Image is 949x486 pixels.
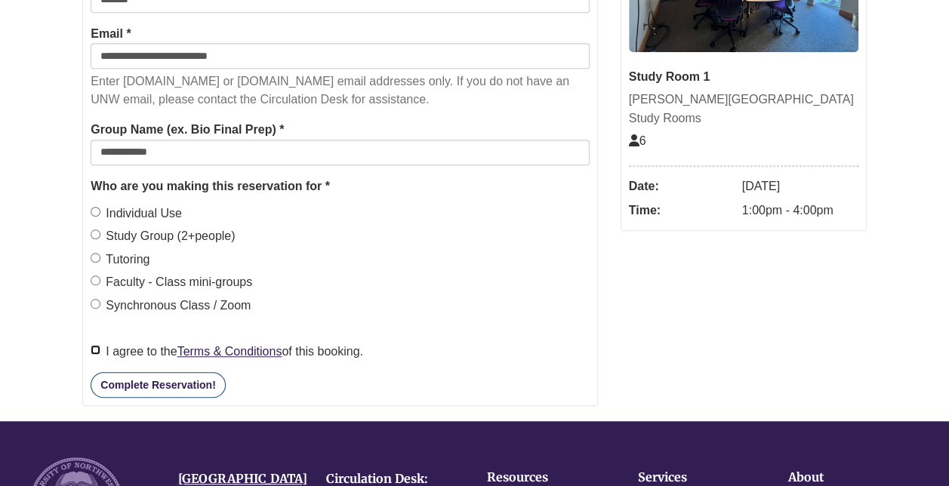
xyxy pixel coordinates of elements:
[91,204,182,223] label: Individual Use
[91,253,100,263] input: Tutoring
[629,198,735,223] dt: Time:
[629,90,858,128] div: [PERSON_NAME][GEOGRAPHIC_DATA] Study Rooms
[487,471,591,484] h4: Resources
[91,229,100,239] input: Study Group (2+people)
[742,198,858,223] dd: 1:00pm - 4:00pm
[91,342,363,361] label: I agree to the of this booking.
[629,134,646,147] span: The capacity of this space
[91,250,149,269] label: Tutoring
[742,174,858,198] dd: [DATE]
[91,177,589,196] legend: Who are you making this reservation for *
[91,299,100,309] input: Synchronous Class / Zoom
[91,345,100,355] input: I agree to theTerms & Conditionsof this booking.
[91,372,225,398] button: Complete Reservation!
[637,471,741,484] h4: Services
[91,72,589,109] p: Enter [DOMAIN_NAME] or [DOMAIN_NAME] email addresses only. If you do not have an UNW email, pleas...
[91,226,235,246] label: Study Group (2+people)
[91,24,131,44] label: Email *
[91,207,100,217] input: Individual Use
[91,272,252,292] label: Faculty - Class mini-groups
[326,472,452,486] h4: Circulation Desk:
[178,471,307,486] a: [GEOGRAPHIC_DATA]
[91,120,284,140] label: Group Name (ex. Bio Final Prep) *
[91,275,100,285] input: Faculty - Class mini-groups
[177,345,282,358] a: Terms & Conditions
[629,174,735,198] dt: Date:
[788,471,892,484] h4: About
[91,296,251,315] label: Synchronous Class / Zoom
[629,67,858,87] div: Study Room 1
